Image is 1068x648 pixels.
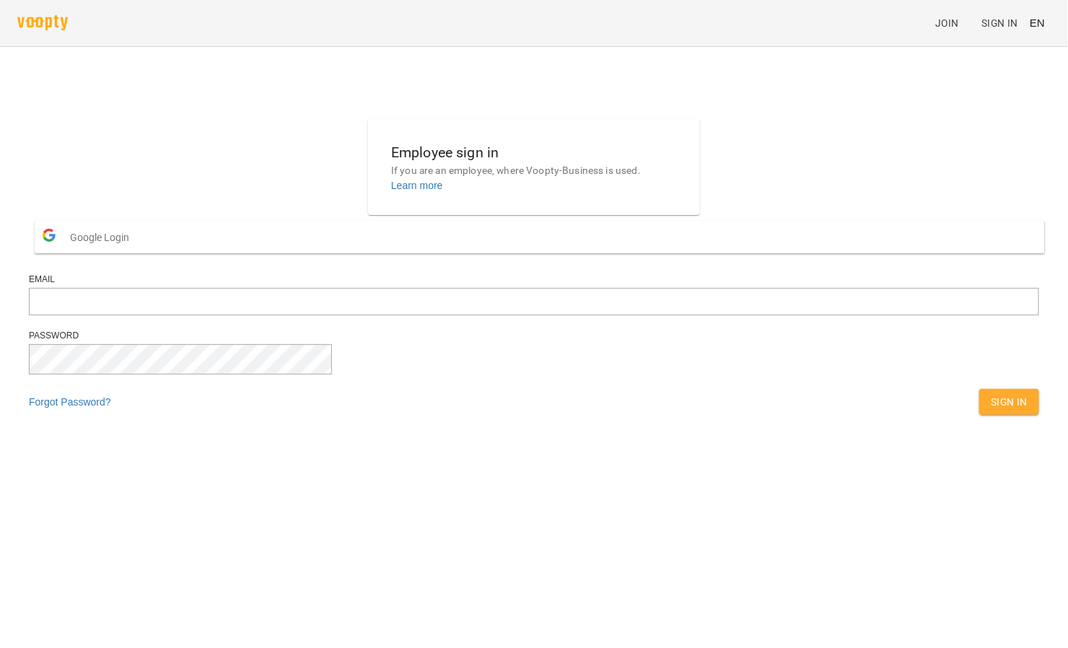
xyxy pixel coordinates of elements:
[391,164,677,178] p: If you are an employee, where Voopty-Business is used.
[979,389,1039,415] button: Sign In
[70,223,136,252] span: Google Login
[17,15,68,30] img: voopty.png
[929,10,976,36] a: Join
[29,273,1039,286] div: Email
[976,10,1024,36] a: Sign In
[1024,9,1051,36] button: EN
[981,14,1018,32] span: Sign In
[35,221,1045,253] button: Google Login
[991,393,1028,411] span: Sign In
[1030,15,1045,30] span: EN
[391,180,443,191] a: Learn more
[935,14,959,32] span: Join
[391,141,677,164] h6: Employee sign in
[380,130,688,204] button: Employee sign inIf you are an employee, where Voopty-Business is used.Learn more
[29,330,1039,342] div: Password
[29,396,111,408] a: Forgot Password?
